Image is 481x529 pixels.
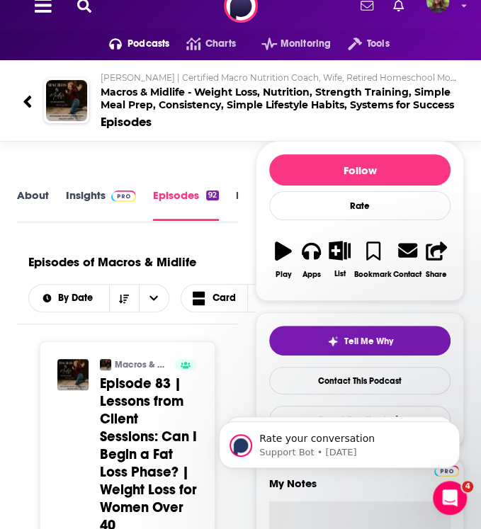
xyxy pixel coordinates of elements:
[100,359,111,370] img: Macros & Midlife - Weight Loss, Nutrition, Strength Training, Simple Meal Prep, Consistency, Simp...
[101,72,460,83] span: [PERSON_NAME] | Certified Macro Nutrition Coach, Wife, Retired Homeschool Mom
[236,188,277,221] a: Reviews
[101,114,152,130] div: Episodes
[269,154,451,186] button: Follow
[433,481,467,515] iframe: Intercom live chat
[331,33,389,55] button: open menu
[426,270,447,279] div: Share
[269,326,451,355] button: tell me why sparkleTell Me Why
[181,284,278,312] button: Choose View
[58,293,98,303] span: By Date
[28,254,196,270] h1: Episodes of Macros & Midlife
[422,232,451,288] button: Share
[281,34,331,54] span: Monitoring
[205,34,236,54] span: Charts
[334,269,345,278] div: List
[327,336,339,347] img: tell me why sparkle
[198,392,481,491] iframe: Intercom notifications message
[392,232,422,288] a: Contact
[28,284,169,312] h2: Choose List sort
[153,188,219,221] a: Episodes92
[213,293,236,303] span: Card
[92,33,170,55] button: open menu
[367,34,390,54] span: Tools
[393,269,421,279] div: Contact
[101,72,458,111] h2: Macros & Midlife - Weight Loss, Nutrition, Strength Training, Simple Meal Prep, Consistency, Simp...
[115,359,166,370] a: Macros & Midlife - Weight Loss, Nutrition, Strength Training, Simple Meal Prep, Consistency, Simp...
[344,336,393,347] span: Tell Me Why
[57,359,89,390] img: Episode 83 | Lessons from Client Sessions: Can I Begin a Fat Loss Phase? | Weight Loss for Women ...
[354,270,392,279] div: Bookmark
[298,232,326,288] button: Apps
[17,188,49,221] a: About
[462,481,473,492] span: 4
[46,80,87,121] img: Macros & Midlife - Weight Loss, Nutrition, Strength Training, Simple Meal Prep, Consistency, Simp...
[269,191,451,220] div: Rate
[353,232,392,288] button: Bookmark
[29,293,109,303] button: open menu
[139,285,169,312] button: open menu
[269,232,298,288] button: Play
[326,232,354,287] button: List
[302,270,321,279] div: Apps
[206,190,219,200] div: 92
[269,367,451,394] a: Contact This Podcast
[109,285,139,312] button: Sort Direction
[111,190,136,202] img: Podchaser Pro
[169,33,235,55] a: Charts
[66,188,136,221] a: InsightsPodchaser Pro
[275,270,291,279] div: Play
[128,34,169,54] span: Podcasts
[244,33,331,55] button: open menu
